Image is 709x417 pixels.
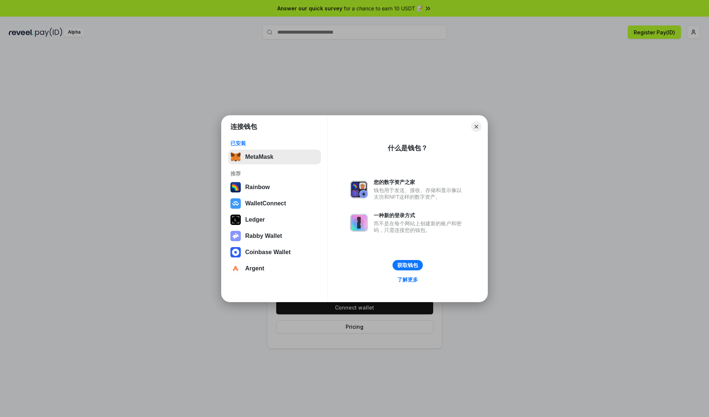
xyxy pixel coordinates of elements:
[397,262,418,269] div: 获取钱包
[393,260,423,270] button: 获取钱包
[228,150,321,164] button: MetaMask
[230,231,241,241] img: svg+xml,%3Csvg%20xmlns%3D%22http%3A%2F%2Fwww.w3.org%2F2000%2Fsvg%22%20fill%3D%22none%22%20viewBox...
[230,247,241,257] img: svg+xml,%3Csvg%20width%3D%2228%22%20height%3D%2228%22%20viewBox%3D%220%200%2028%2028%22%20fill%3D...
[374,212,465,219] div: 一种新的登录方式
[228,261,321,276] button: Argent
[230,122,257,131] h1: 连接钱包
[374,220,465,233] div: 而不是在每个网站上创建新的账户和密码，只需连接您的钱包。
[245,233,282,239] div: Rabby Wallet
[230,215,241,225] img: svg+xml,%3Csvg%20xmlns%3D%22http%3A%2F%2Fwww.w3.org%2F2000%2Fsvg%22%20width%3D%2228%22%20height%3...
[393,275,422,284] a: 了解更多
[388,144,428,153] div: 什么是钱包？
[374,179,465,185] div: 您的数字资产之家
[230,198,241,209] img: svg+xml,%3Csvg%20width%3D%2228%22%20height%3D%2228%22%20viewBox%3D%220%200%2028%2028%22%20fill%3D...
[230,170,319,177] div: 推荐
[230,140,319,147] div: 已安装
[230,263,241,274] img: svg+xml,%3Csvg%20width%3D%2228%22%20height%3D%2228%22%20viewBox%3D%220%200%2028%2028%22%20fill%3D...
[228,229,321,243] button: Rabby Wallet
[245,265,264,272] div: Argent
[471,122,482,132] button: Close
[397,276,418,283] div: 了解更多
[245,216,265,223] div: Ledger
[245,154,273,160] div: MetaMask
[230,152,241,162] img: svg+xml,%3Csvg%20fill%3D%22none%22%20height%3D%2233%22%20viewBox%3D%220%200%2035%2033%22%20width%...
[350,214,368,232] img: svg+xml,%3Csvg%20xmlns%3D%22http%3A%2F%2Fwww.w3.org%2F2000%2Fsvg%22%20fill%3D%22none%22%20viewBox...
[245,200,286,207] div: WalletConnect
[245,184,270,191] div: Rainbow
[228,245,321,260] button: Coinbase Wallet
[230,182,241,192] img: svg+xml,%3Csvg%20width%3D%22120%22%20height%3D%22120%22%20viewBox%3D%220%200%20120%20120%22%20fil...
[374,187,465,200] div: 钱包用于发送、接收、存储和显示像以太坊和NFT这样的数字资产。
[228,212,321,227] button: Ledger
[228,180,321,195] button: Rainbow
[245,249,291,256] div: Coinbase Wallet
[350,181,368,198] img: svg+xml,%3Csvg%20xmlns%3D%22http%3A%2F%2Fwww.w3.org%2F2000%2Fsvg%22%20fill%3D%22none%22%20viewBox...
[228,196,321,211] button: WalletConnect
